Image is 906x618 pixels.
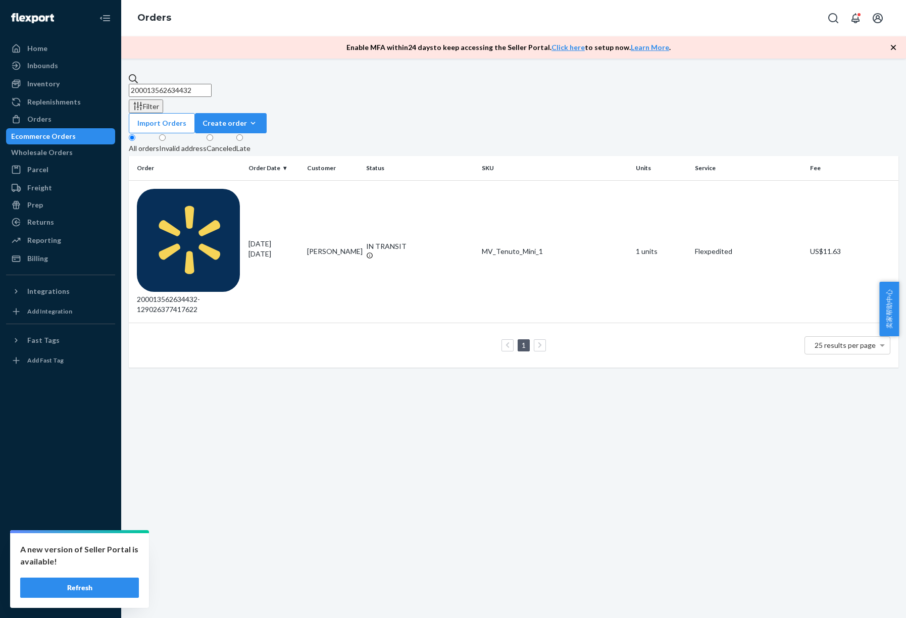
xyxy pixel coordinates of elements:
[303,180,362,323] td: [PERSON_NAME]
[129,4,179,33] ol: breadcrumbs
[129,113,195,133] button: Import Orders
[879,282,899,336] button: 卖家帮助中心
[27,79,60,89] div: Inventory
[6,197,115,213] a: Prep
[27,253,48,264] div: Billing
[6,283,115,299] button: Integrations
[632,180,691,323] td: 1 units
[6,58,115,74] a: Inbounds
[6,94,115,110] a: Replenishments
[248,239,299,259] div: [DATE]
[6,214,115,230] a: Returns
[6,76,115,92] a: Inventory
[845,8,866,28] button: Open notifications
[551,43,585,51] a: Click here
[27,286,70,296] div: Integrations
[95,8,115,28] button: Close Navigation
[6,352,115,369] a: Add Fast Tag
[6,128,115,144] a: Ecommerce Orders
[11,147,73,158] div: Wholesale Orders
[27,114,52,124] div: Orders
[20,578,139,598] button: Refresh
[6,573,115,589] a: Help Center
[27,43,47,54] div: Home
[27,200,43,210] div: Prep
[6,590,115,606] button: Give Feedback
[11,13,54,23] img: Flexport logo
[806,180,898,323] td: US$11.63
[236,134,243,141] input: Late
[133,101,159,112] div: Filter
[129,134,135,141] input: All orders
[11,131,76,141] div: Ecommerce Orders
[6,332,115,348] button: Fast Tags
[137,189,240,315] div: 200013562634432-129026377417622
[346,42,671,53] p: Enable MFA within 24 days to keep accessing the Seller Portal. to setup now. .
[27,97,81,107] div: Replenishments
[236,143,250,153] div: Late
[815,341,876,349] span: 25 results per page
[248,249,299,259] p: [DATE]
[482,246,628,256] div: MV_Tenuto_Mini_1
[520,341,528,349] a: Page 1 is your current page
[195,113,267,133] button: Create order
[6,180,115,196] a: Freight
[695,246,802,256] p: Flexpedited
[244,156,304,180] th: Order Date
[27,165,48,175] div: Parcel
[129,156,244,180] th: Order
[27,307,72,316] div: Add Integration
[6,555,115,572] a: Talk to Support
[6,162,115,178] a: Parcel
[207,143,236,153] div: Canceled
[129,143,159,153] div: All orders
[27,61,58,71] div: Inbounds
[6,538,115,554] a: Settings
[6,250,115,267] a: Billing
[27,217,54,227] div: Returns
[207,134,213,141] input: Canceled
[159,143,207,153] div: Invalid address
[6,144,115,161] a: Wholesale Orders
[137,12,171,23] a: Orders
[20,543,139,568] p: A new version of Seller Portal is available!
[159,134,166,141] input: Invalid address
[6,111,115,127] a: Orders
[307,164,358,172] div: Customer
[27,335,60,345] div: Fast Tags
[691,156,807,180] th: Service
[632,156,691,180] th: Units
[631,43,669,51] a: Learn More
[6,40,115,57] a: Home
[868,8,888,28] button: Open account menu
[27,235,61,245] div: Reporting
[129,99,163,113] button: Filter
[27,356,64,365] div: Add Fast Tag
[6,303,115,320] a: Add Integration
[129,84,212,97] input: Search orders
[806,156,898,180] th: Fee
[366,241,474,251] div: IN TRANSIT
[362,156,478,180] th: Status
[27,183,52,193] div: Freight
[203,118,259,128] div: Create order
[823,8,843,28] button: Open Search Box
[478,156,632,180] th: SKU
[6,232,115,248] a: Reporting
